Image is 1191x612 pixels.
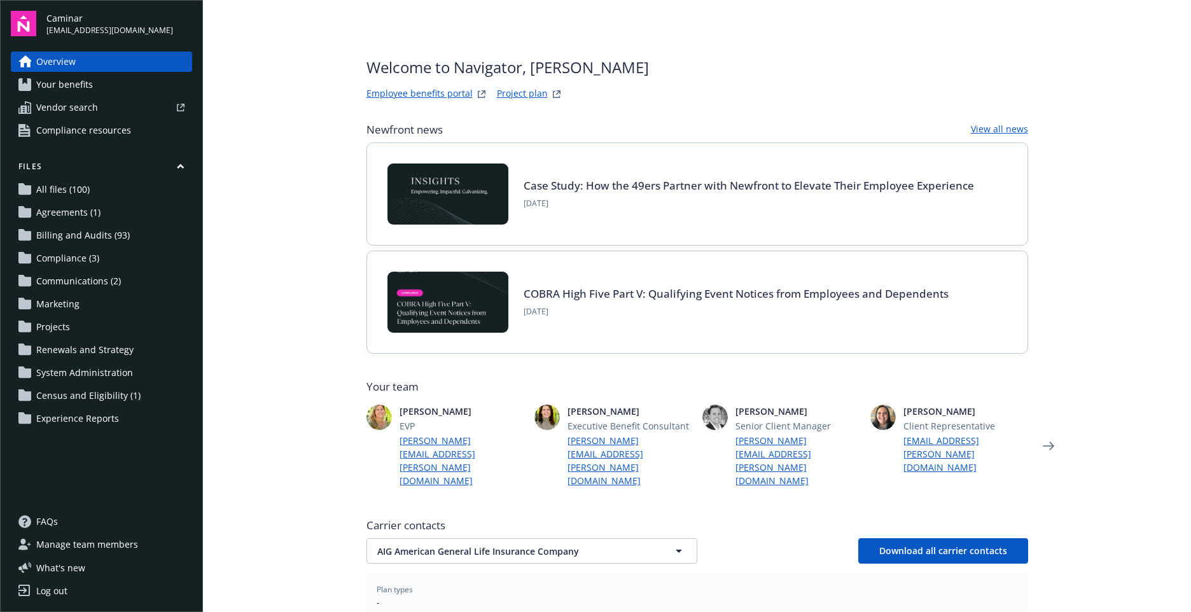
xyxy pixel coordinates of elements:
[36,317,70,337] span: Projects
[497,87,548,102] a: Project plan
[400,405,524,418] span: [PERSON_NAME]
[36,179,90,200] span: All files (100)
[36,202,101,223] span: Agreements (1)
[366,538,697,564] button: AIG American General Life Insurance Company
[11,386,192,406] a: Census and Eligibility (1)
[366,122,443,137] span: Newfront news
[36,120,131,141] span: Compliance resources
[11,179,192,200] a: All files (100)
[400,434,524,487] a: [PERSON_NAME][EMAIL_ADDRESS][PERSON_NAME][DOMAIN_NAME]
[387,272,508,333] img: BLOG-Card Image - Compliance - COBRA High Five Pt 5 - 09-11-25.jpg
[400,419,524,433] span: EVP
[387,163,508,225] img: Card Image - INSIGHTS copy.png
[11,317,192,337] a: Projects
[36,294,80,314] span: Marketing
[366,405,392,430] img: photo
[36,97,98,118] span: Vendor search
[11,340,192,360] a: Renewals and Strategy
[46,11,173,25] span: Caminar
[11,74,192,95] a: Your benefits
[36,408,119,429] span: Experience Reports
[524,198,974,209] span: [DATE]
[36,271,121,291] span: Communications (2)
[11,271,192,291] a: Communications (2)
[36,363,133,383] span: System Administration
[11,534,192,555] a: Manage team members
[377,584,1018,595] span: Plan types
[903,434,1028,474] a: [EMAIL_ADDRESS][PERSON_NAME][DOMAIN_NAME]
[11,248,192,268] a: Compliance (3)
[36,386,141,406] span: Census and Eligibility (1)
[36,225,130,246] span: Billing and Audits (93)
[366,56,649,79] span: Welcome to Navigator , [PERSON_NAME]
[11,97,192,118] a: Vendor search
[46,11,192,36] button: Caminar[EMAIL_ADDRESS][DOMAIN_NAME]
[524,286,949,301] a: COBRA High Five Part V: Qualifying Event Notices from Employees and Dependents
[366,518,1028,533] span: Carrier contacts
[858,538,1028,564] button: Download all carrier contacts
[377,545,642,558] span: AIG American General Life Insurance Company
[11,202,192,223] a: Agreements (1)
[36,74,93,95] span: Your benefits
[879,545,1007,557] span: Download all carrier contacts
[524,306,949,317] span: [DATE]
[11,561,106,574] button: What's new
[11,11,36,36] img: navigator-logo.svg
[903,405,1028,418] span: [PERSON_NAME]
[11,294,192,314] a: Marketing
[534,405,560,430] img: photo
[568,419,692,433] span: Executive Benefit Consultant
[903,419,1028,433] span: Client Representative
[366,87,473,102] a: Employee benefits portal
[46,25,173,36] span: [EMAIL_ADDRESS][DOMAIN_NAME]
[11,225,192,246] a: Billing and Audits (93)
[366,379,1028,394] span: Your team
[11,363,192,383] a: System Administration
[702,405,728,430] img: photo
[11,511,192,532] a: FAQs
[36,248,99,268] span: Compliance (3)
[36,561,85,574] span: What ' s new
[549,87,564,102] a: projectPlanWebsite
[36,340,134,360] span: Renewals and Strategy
[568,405,692,418] span: [PERSON_NAME]
[474,87,489,102] a: striveWebsite
[735,405,860,418] span: [PERSON_NAME]
[377,595,1018,609] span: -
[870,405,896,430] img: photo
[36,511,58,532] span: FAQs
[735,434,860,487] a: [PERSON_NAME][EMAIL_ADDRESS][PERSON_NAME][DOMAIN_NAME]
[36,534,138,555] span: Manage team members
[1038,436,1059,456] a: Next
[11,161,192,177] button: Files
[11,408,192,429] a: Experience Reports
[735,419,860,433] span: Senior Client Manager
[524,178,974,193] a: Case Study: How the 49ers Partner with Newfront to Elevate Their Employee Experience
[36,52,76,72] span: Overview
[971,122,1028,137] a: View all news
[11,120,192,141] a: Compliance resources
[36,581,67,601] div: Log out
[568,434,692,487] a: [PERSON_NAME][EMAIL_ADDRESS][PERSON_NAME][DOMAIN_NAME]
[11,52,192,72] a: Overview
